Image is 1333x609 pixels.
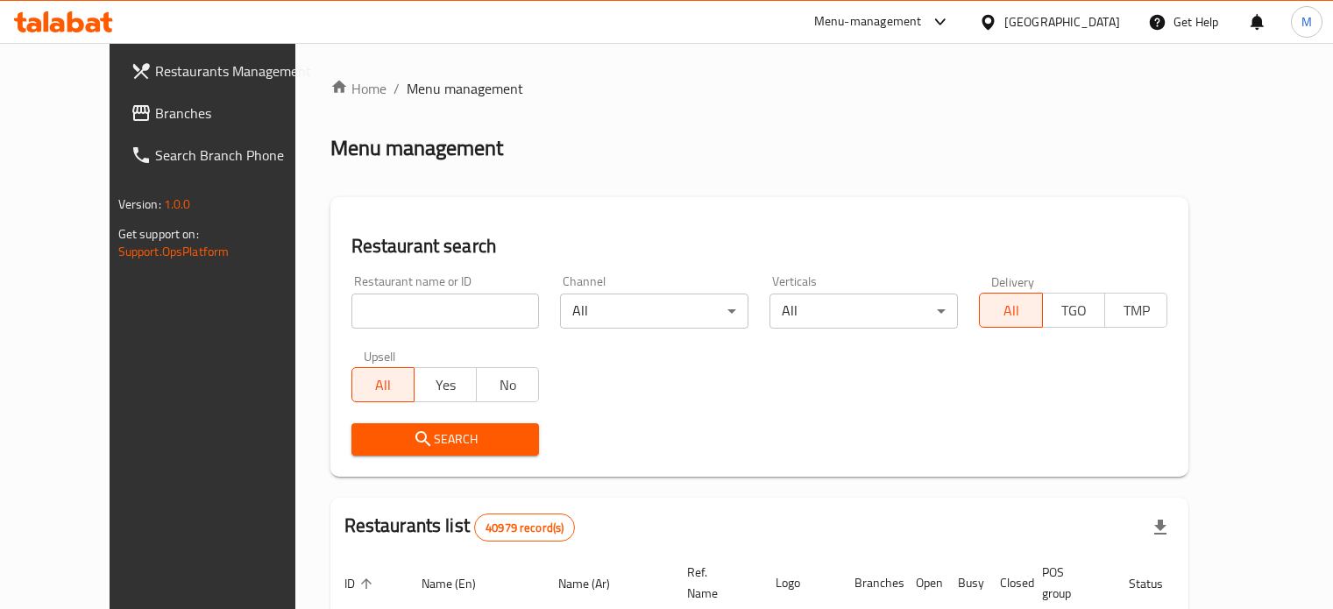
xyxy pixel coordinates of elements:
[1042,562,1094,604] span: POS group
[560,294,748,329] div: All
[991,275,1035,287] label: Delivery
[330,134,503,162] h2: Menu management
[979,293,1042,328] button: All
[118,223,199,245] span: Get support on:
[476,367,539,402] button: No
[407,78,523,99] span: Menu management
[1042,293,1105,328] button: TGO
[1129,573,1186,594] span: Status
[422,372,470,398] span: Yes
[118,193,161,216] span: Version:
[987,298,1035,323] span: All
[351,423,540,456] button: Search
[394,78,400,99] li: /
[1139,506,1181,549] div: Export file
[344,573,378,594] span: ID
[484,372,532,398] span: No
[1301,12,1312,32] span: M
[558,573,633,594] span: Name (Ar)
[351,233,1168,259] h2: Restaurant search
[687,562,741,604] span: Ref. Name
[351,367,415,402] button: All
[155,103,318,124] span: Branches
[814,11,922,32] div: Menu-management
[422,573,499,594] span: Name (En)
[414,367,477,402] button: Yes
[117,92,332,134] a: Branches
[1112,298,1160,323] span: TMP
[117,134,332,176] a: Search Branch Phone
[359,372,408,398] span: All
[330,78,386,99] a: Home
[155,60,318,81] span: Restaurants Management
[1104,293,1167,328] button: TMP
[474,513,575,542] div: Total records count
[365,428,526,450] span: Search
[769,294,958,329] div: All
[475,520,574,536] span: 40979 record(s)
[155,145,318,166] span: Search Branch Phone
[344,513,576,542] h2: Restaurants list
[351,294,540,329] input: Search for restaurant name or ID..
[330,78,1189,99] nav: breadcrumb
[164,193,191,216] span: 1.0.0
[1004,12,1120,32] div: [GEOGRAPHIC_DATA]
[118,240,230,263] a: Support.OpsPlatform
[364,350,396,362] label: Upsell
[117,50,332,92] a: Restaurants Management
[1050,298,1098,323] span: TGO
